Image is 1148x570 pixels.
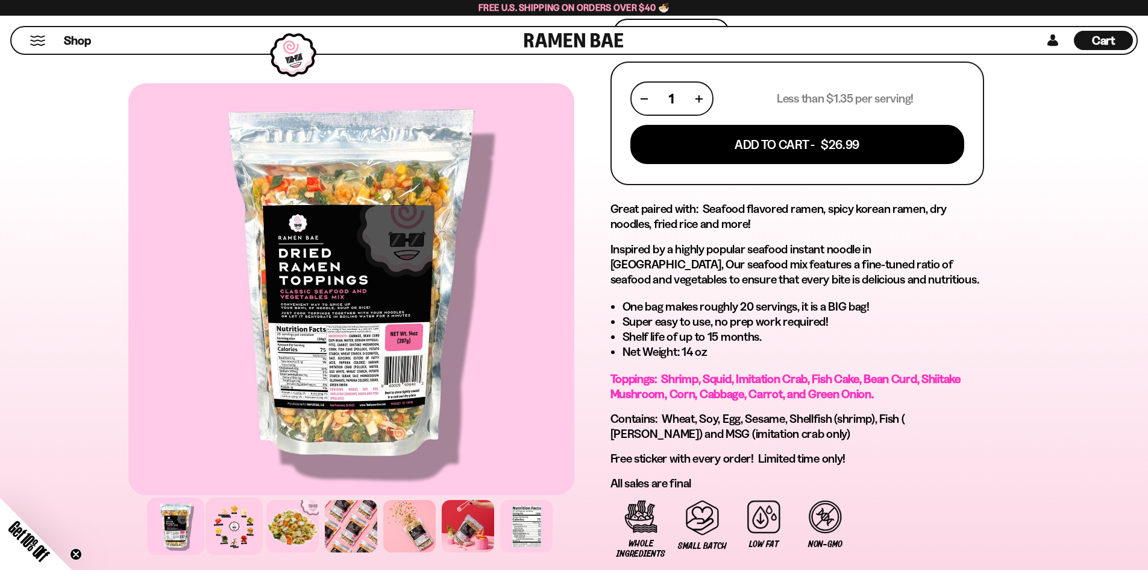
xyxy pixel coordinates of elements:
button: Add To Cart - $26.99 [630,125,964,164]
span: Get 10% Off [5,518,52,565]
span: Non-GMO [808,539,842,549]
button: Mobile Menu Trigger [30,36,46,46]
span: Whole Ingredients [616,539,666,559]
span: Shop [64,33,91,49]
span: Inspired by a highly popular seafood instant noodle in [GEOGRAPHIC_DATA], Our seafood mix feature... [610,242,979,287]
span: Small Batch [678,541,727,551]
li: One bag makes roughly 20 servings, it is a BIG bag! [623,299,984,314]
span: Toppings: Shrimp, Squid, Imitation Crab, Fish Cake, Bean Curd, Shiitake Mushroom, Corn, Cabbage, ... [610,372,961,401]
p: Free sticker with every order! Limited time only! [610,451,984,466]
span: Low Fat [749,539,778,549]
li: Super easy to use, no prep work required! [623,314,984,329]
a: Cart [1074,27,1133,54]
h2: Great paired with: Seafood flavored ramen, spicy korean ramen, dry noodles, fried rice and more! [610,201,984,232]
li: Shelf life of up to 15 months. [623,329,984,344]
span: 1 [669,91,674,106]
p: Less than $1.35 per serving! [777,91,914,106]
p: All sales are final [610,476,984,491]
span: Contains: Wheat, Soy, Egg, Sesame, Shellfish (shrimp), Fish ( [PERSON_NAME]) and MSG (imitation c... [610,411,905,441]
span: Cart [1092,33,1115,48]
span: Free U.S. Shipping on Orders over $40 🍜 [478,2,670,13]
a: Shop [64,31,91,50]
button: Close teaser [70,548,82,560]
li: Net Weight: 14 oz [623,344,984,359]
